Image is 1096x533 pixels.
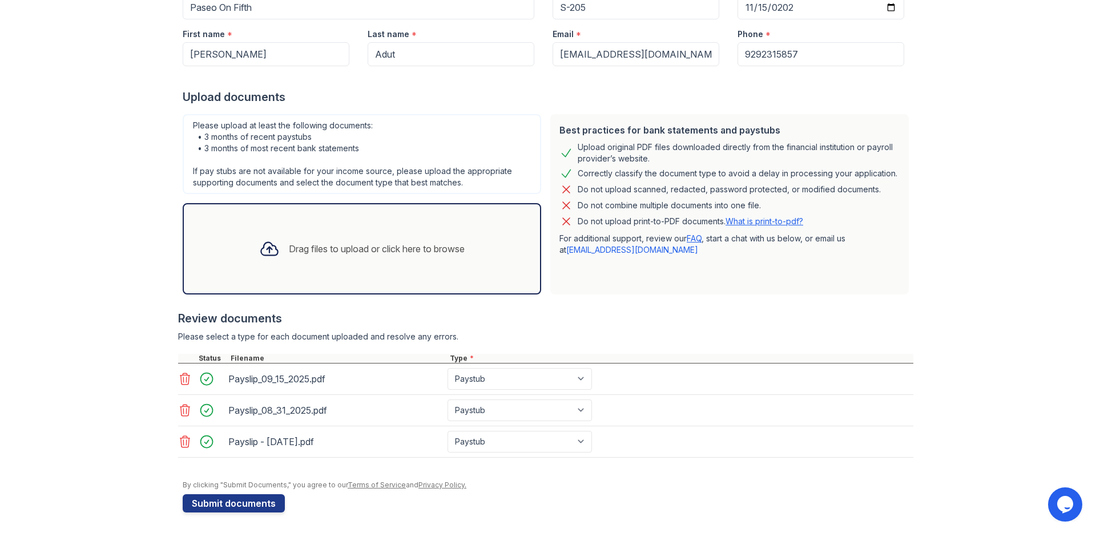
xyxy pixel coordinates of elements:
[559,123,900,137] div: Best practices for bank statements and paystubs
[228,370,443,388] div: Payslip_09_15_2025.pdf
[566,245,698,255] a: [EMAIL_ADDRESS][DOMAIN_NAME]
[228,401,443,419] div: Payslip_08_31_2025.pdf
[183,494,285,512] button: Submit documents
[687,233,702,243] a: FAQ
[196,354,228,363] div: Status
[183,480,913,490] div: By clicking "Submit Documents," you agree to our and
[178,310,913,326] div: Review documents
[418,480,466,489] a: Privacy Policy.
[178,331,913,342] div: Please select a type for each document uploaded and resolve any errors.
[348,480,406,489] a: Terms of Service
[1048,487,1085,522] iframe: chat widget
[183,89,913,105] div: Upload documents
[578,183,881,196] div: Do not upload scanned, redacted, password protected, or modified documents.
[578,216,803,227] p: Do not upload print-to-PDF documents.
[578,142,900,164] div: Upload original PDF files downloaded directly from the financial institution or payroll provider’...
[289,242,465,256] div: Drag files to upload or click here to browse
[553,29,574,40] label: Email
[228,433,443,451] div: Payslip - [DATE].pdf
[559,233,900,256] p: For additional support, review our , start a chat with us below, or email us at
[183,29,225,40] label: First name
[368,29,409,40] label: Last name
[183,114,541,194] div: Please upload at least the following documents: • 3 months of recent paystubs • 3 months of most ...
[578,199,761,212] div: Do not combine multiple documents into one file.
[448,354,913,363] div: Type
[738,29,763,40] label: Phone
[578,167,897,180] div: Correctly classify the document type to avoid a delay in processing your application.
[726,216,803,226] a: What is print-to-pdf?
[228,354,448,363] div: Filename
